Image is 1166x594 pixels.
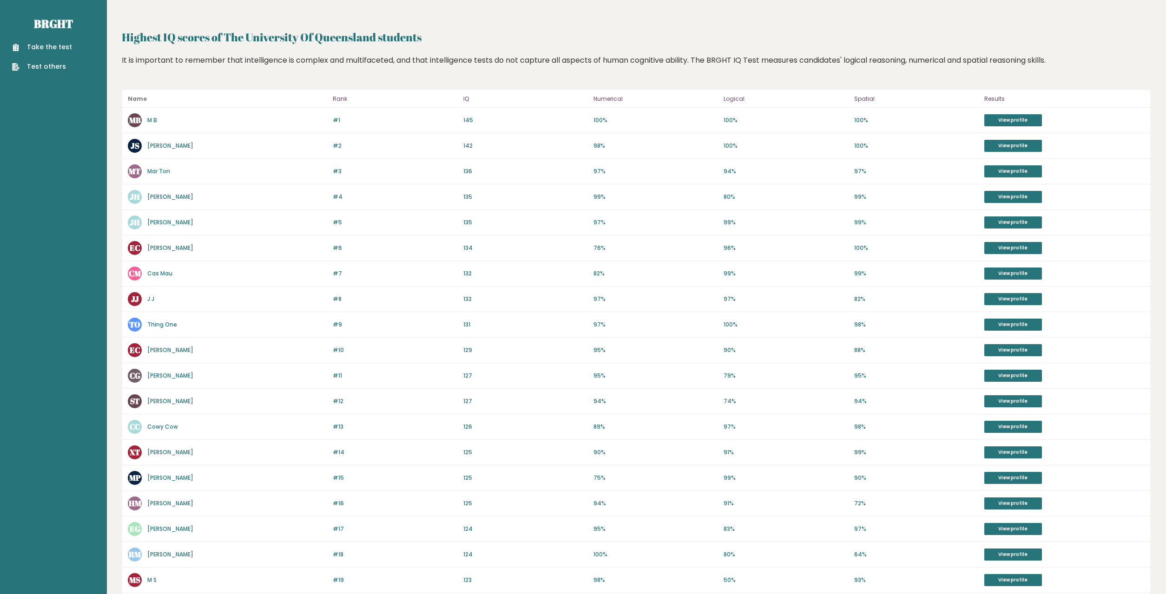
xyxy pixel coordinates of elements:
p: 79% [724,372,848,380]
p: 98% [593,576,718,584]
p: 124 [463,525,588,533]
a: [PERSON_NAME] [147,142,193,150]
text: JJ [131,294,139,304]
p: #14 [333,448,457,457]
text: EC [130,242,140,253]
div: It is important to remember that intelligence is complex and multifaceted, and that intelligence ... [122,55,1151,80]
p: 100% [724,142,848,150]
p: 97% [593,167,718,176]
a: View profile [984,574,1042,586]
a: View profile [984,191,1042,203]
p: Results [984,93,1145,104]
a: [PERSON_NAME] [147,218,193,226]
a: Cas Mau [147,269,172,277]
p: 97% [854,525,979,533]
p: 129 [463,346,588,354]
p: 50% [724,576,848,584]
p: 134 [463,244,588,252]
a: View profile [984,370,1042,382]
a: View profile [984,140,1042,152]
p: 80% [724,550,848,559]
p: #19 [333,576,457,584]
text: MS [129,574,140,585]
p: 145 [463,116,588,124]
a: View profile [984,165,1042,177]
p: 90% [593,448,718,457]
p: 64% [854,550,979,559]
a: Thing One [147,320,177,328]
p: 74% [724,397,848,405]
p: #6 [333,244,457,252]
text: EG [130,523,140,534]
p: 97% [724,295,848,303]
p: 100% [724,116,848,124]
a: [PERSON_NAME] [147,193,193,201]
p: 75% [593,474,718,482]
p: #7 [333,269,457,278]
text: TO [129,319,140,330]
p: 89% [593,423,718,431]
b: Name [128,95,147,103]
p: 72% [854,499,979,508]
p: 100% [854,116,979,124]
p: 99% [724,218,848,227]
p: 132 [463,295,588,303]
p: 124 [463,550,588,559]
p: 98% [854,423,979,431]
p: 95% [593,525,718,533]
text: MT [129,166,141,176]
a: [PERSON_NAME] [147,550,193,558]
p: 125 [463,448,588,457]
p: 80% [724,193,848,201]
p: 132 [463,269,588,278]
a: View profile [984,319,1042,331]
p: 90% [724,346,848,354]
p: Rank [333,93,457,104]
a: Mar Ton [147,167,170,175]
p: 88% [854,346,979,354]
a: View profile [984,114,1042,126]
p: #4 [333,193,457,201]
a: [PERSON_NAME] [147,372,193,379]
p: 99% [854,193,979,201]
p: 100% [854,244,979,252]
text: CG [130,370,140,381]
p: 125 [463,474,588,482]
text: EC [130,345,140,355]
p: 93% [854,576,979,584]
p: #17 [333,525,457,533]
p: 126 [463,423,588,431]
text: JH [130,217,140,228]
a: [PERSON_NAME] [147,244,193,252]
a: J J [147,295,154,303]
p: 97% [593,295,718,303]
a: View profile [984,395,1042,407]
p: 97% [854,167,979,176]
p: Numerical [593,93,718,104]
a: Take the test [12,42,72,52]
text: ST [130,396,140,406]
p: 100% [724,320,848,329]
p: #3 [333,167,457,176]
p: 100% [593,550,718,559]
text: JS [131,140,139,151]
p: Spatial [854,93,979,104]
a: View profile [984,293,1042,305]
a: [PERSON_NAME] [147,499,193,507]
p: 94% [593,397,718,405]
p: #16 [333,499,457,508]
p: 99% [724,474,848,482]
h2: Highest IQ scores of The University Of Queensland students [122,29,1151,46]
p: #12 [333,397,457,405]
a: Cowy Cow [147,423,178,431]
a: View profile [984,523,1042,535]
p: 97% [724,423,848,431]
a: [PERSON_NAME] [147,346,193,354]
a: [PERSON_NAME] [147,474,193,482]
text: JH [130,191,140,202]
p: 95% [593,346,718,354]
a: View profile [984,216,1042,228]
p: 99% [724,269,848,278]
a: View profile [984,446,1042,458]
text: MB [129,115,141,125]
